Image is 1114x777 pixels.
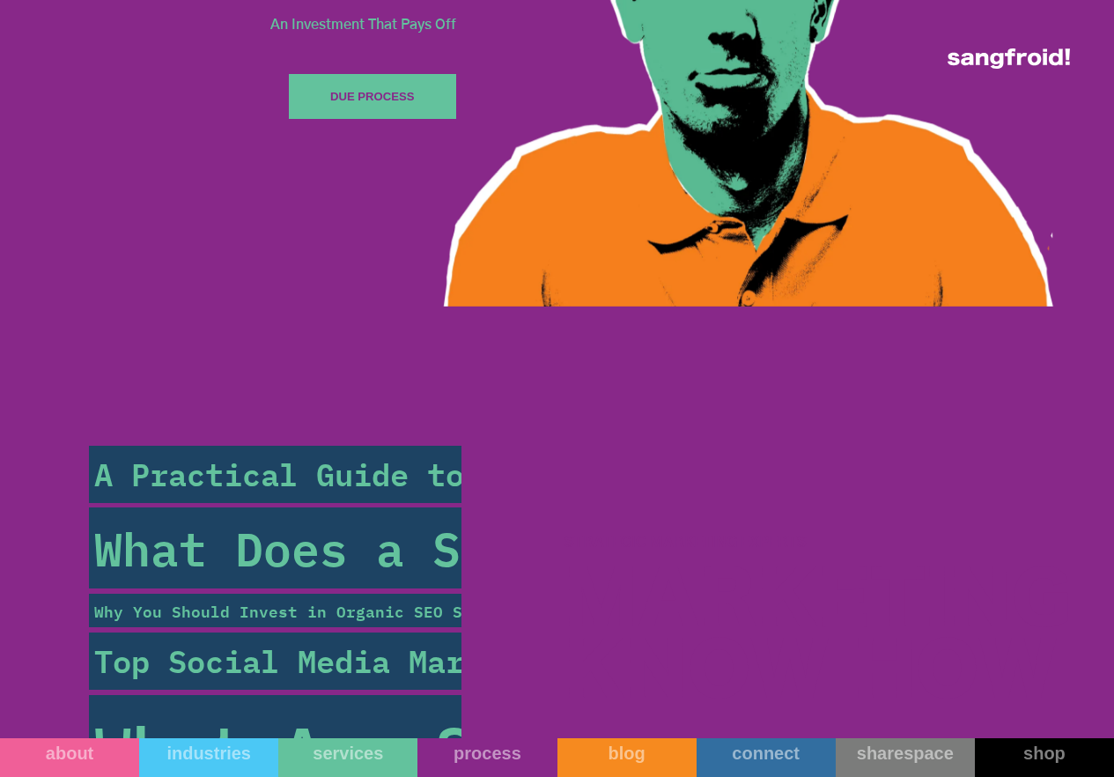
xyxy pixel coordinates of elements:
[330,88,414,106] div: Due Process
[975,743,1114,764] div: shop
[557,743,697,764] div: blog
[948,48,1070,69] img: logo
[278,738,417,777] a: services
[564,540,1072,734] span: Marketing Know How
[697,743,836,764] div: connect
[557,738,697,777] a: blog
[975,738,1114,777] a: shop
[139,738,278,777] a: industries
[278,743,417,764] div: services
[289,74,456,119] a: Due Process
[89,507,461,588] a: What Does a Social Marketing Expert Do?
[417,738,557,777] a: process
[94,599,684,623] div: Why You Should Invest in Organic SEO Services From an Agency
[89,633,461,690] a: Top Social Media Marketing Tools to Use This Year
[89,446,461,503] a: A Practical Guide to Frontier AI for Marketing ExecutivesA Practical Guide to Frontier AI for Mar...
[89,594,461,627] a: Why You Should Invest in Organic SEO Services From an AgencyWhy You Should Invest in Organic SEO ...
[139,743,278,764] div: industries
[836,743,975,764] div: sharespace
[417,743,557,764] div: process
[697,738,836,777] a: connect
[113,343,165,352] a: privacy policy
[836,738,975,777] a: sharespace
[93,638,1008,684] div: Top Social Media Marketing Tools to Use This Year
